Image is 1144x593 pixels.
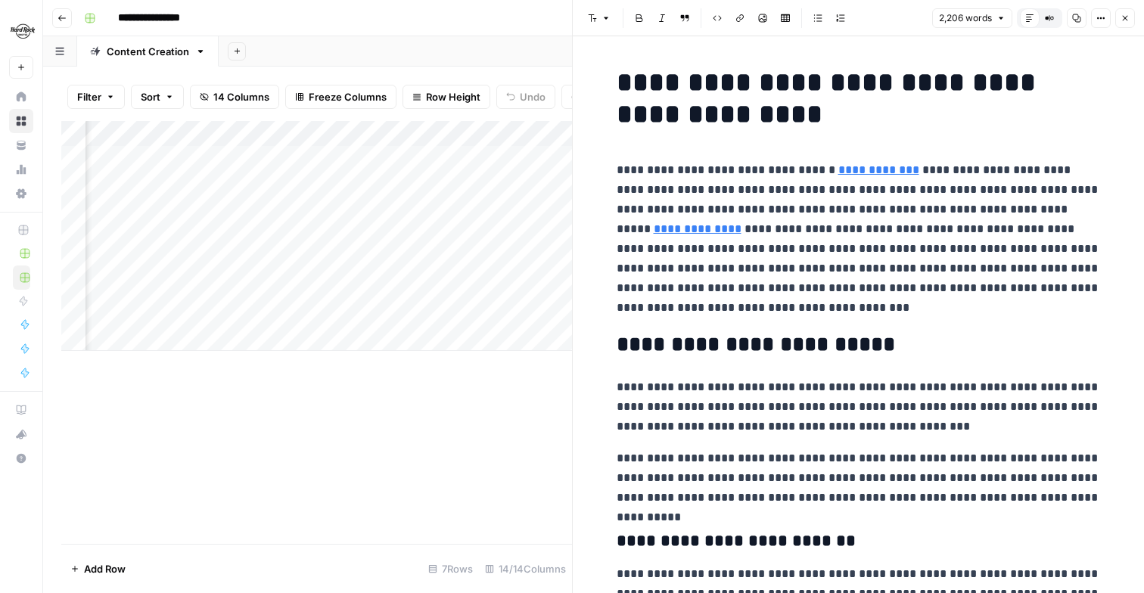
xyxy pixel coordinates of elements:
button: Add Row [61,557,135,581]
a: AirOps Academy [9,398,33,422]
button: Filter [67,85,125,109]
a: Settings [9,182,33,206]
div: 14/14 Columns [479,557,572,581]
img: Hard Rock Digital Logo [9,17,36,45]
a: Browse [9,109,33,133]
button: What's new? [9,422,33,446]
a: Your Data [9,133,33,157]
button: Undo [496,85,555,109]
button: Row Height [403,85,490,109]
span: Sort [141,89,160,104]
button: Sort [131,85,184,109]
a: Content Creation [77,36,219,67]
a: Usage [9,157,33,182]
div: 7 Rows [422,557,479,581]
button: Help + Support [9,446,33,470]
span: 14 Columns [213,89,269,104]
div: Content Creation [107,44,189,59]
span: Freeze Columns [309,89,387,104]
button: Workspace: Hard Rock Digital [9,12,33,50]
span: Add Row [84,561,126,576]
span: Undo [520,89,546,104]
span: 2,206 words [939,11,992,25]
button: Freeze Columns [285,85,396,109]
a: Home [9,85,33,109]
div: What's new? [10,423,33,446]
span: Row Height [426,89,480,104]
span: Filter [77,89,101,104]
button: 2,206 words [932,8,1012,28]
button: 14 Columns [190,85,279,109]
